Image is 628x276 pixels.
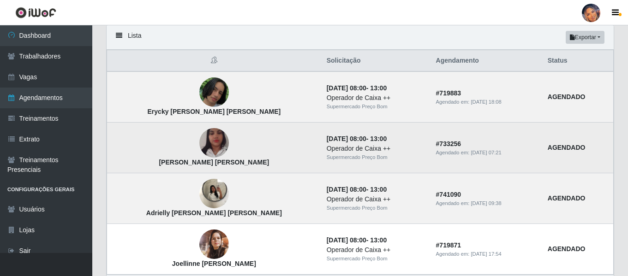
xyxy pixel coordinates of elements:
strong: - [327,84,387,92]
div: Operador de Caixa ++ [327,194,425,204]
th: Status [542,50,614,72]
strong: AGENDADO [548,144,586,151]
th: Agendamento [431,50,542,72]
div: Agendado em: [436,98,537,106]
strong: # 719883 [436,89,461,97]
strong: [PERSON_NAME] [PERSON_NAME] [159,159,269,166]
time: [DATE] 08:00 [327,236,366,244]
div: Operador de Caixa ++ [327,144,425,153]
div: Agendado em: [436,149,537,157]
div: Supermercado Preço Bom [327,204,425,212]
strong: AGENDADO [548,93,586,100]
img: Arline Anacleto Alexandre [199,117,229,170]
time: [DATE] 09:38 [471,200,501,206]
time: [DATE] 07:21 [471,150,501,155]
time: [DATE] 17:54 [471,251,501,257]
strong: Erycky [PERSON_NAME] [PERSON_NAME] [148,108,281,115]
strong: AGENDADO [548,194,586,202]
div: Supermercado Preço Bom [327,255,425,263]
img: Adrielly Camilly de Araújo Andrade [199,174,229,213]
strong: # 733256 [436,140,461,147]
img: CoreUI Logo [15,7,56,18]
strong: # 719871 [436,241,461,249]
div: Supermercado Preço Bom [327,153,425,161]
strong: # 741090 [436,191,461,198]
time: 13:00 [370,186,387,193]
img: Erycky Gabriel Brito De Lima [199,77,229,107]
button: Exportar [566,31,604,44]
div: Operador de Caixa ++ [327,245,425,255]
img: Joellinne Cristhiane dos Santos Souza [199,229,229,259]
strong: AGENDADO [548,245,586,253]
time: [DATE] 08:00 [327,135,366,142]
div: Operador de Caixa ++ [327,93,425,103]
strong: Adrielly [PERSON_NAME] [PERSON_NAME] [146,209,282,217]
strong: - [327,186,387,193]
time: 13:00 [370,135,387,142]
th: Solicitação [321,50,431,72]
time: 13:00 [370,236,387,244]
div: Supermercado Preço Bom [327,103,425,111]
div: Lista [107,25,614,50]
div: Agendado em: [436,250,537,258]
strong: - [327,236,387,244]
time: 13:00 [370,84,387,92]
time: [DATE] 08:00 [327,186,366,193]
time: [DATE] 18:08 [471,99,501,105]
strong: Joellinne [PERSON_NAME] [172,260,256,267]
div: Agendado em: [436,200,537,207]
time: [DATE] 08:00 [327,84,366,92]
strong: - [327,135,387,142]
